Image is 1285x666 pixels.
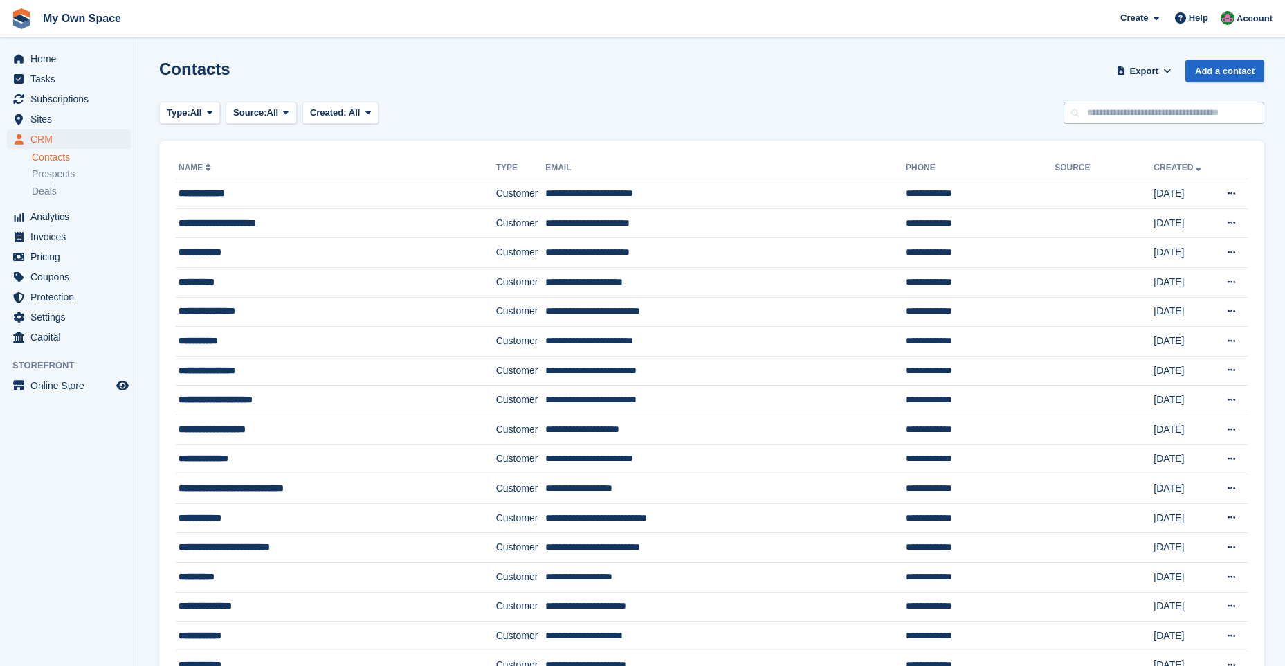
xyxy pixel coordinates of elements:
[30,49,113,69] span: Home
[496,327,546,357] td: Customer
[7,109,131,129] a: menu
[545,157,906,179] th: Email
[114,377,131,394] a: Preview store
[30,376,113,395] span: Online Store
[496,592,546,622] td: Customer
[1237,12,1273,26] span: Account
[1154,474,1213,504] td: [DATE]
[496,533,546,563] td: Customer
[7,227,131,246] a: menu
[1154,592,1213,622] td: [DATE]
[7,287,131,307] a: menu
[496,157,546,179] th: Type
[1154,297,1213,327] td: [DATE]
[32,167,131,181] a: Prospects
[167,106,190,120] span: Type:
[7,267,131,287] a: menu
[12,359,138,372] span: Storefront
[496,415,546,444] td: Customer
[1154,238,1213,268] td: [DATE]
[190,106,202,120] span: All
[496,474,546,504] td: Customer
[32,151,131,164] a: Contacts
[310,107,347,118] span: Created:
[1154,533,1213,563] td: [DATE]
[30,267,113,287] span: Coupons
[1154,163,1204,172] a: Created
[1113,60,1174,82] button: Export
[30,307,113,327] span: Settings
[32,184,131,199] a: Deals
[1120,11,1148,25] span: Create
[1154,386,1213,415] td: [DATE]
[7,69,131,89] a: menu
[496,179,546,209] td: Customer
[302,102,379,125] button: Created: All
[496,503,546,533] td: Customer
[496,297,546,327] td: Customer
[496,238,546,268] td: Customer
[267,106,279,120] span: All
[1130,64,1158,78] span: Export
[496,267,546,297] td: Customer
[1154,356,1213,386] td: [DATE]
[7,327,131,347] a: menu
[496,444,546,474] td: Customer
[1154,267,1213,297] td: [DATE]
[7,307,131,327] a: menu
[30,89,113,109] span: Subscriptions
[179,163,214,172] a: Name
[1154,415,1213,444] td: [DATE]
[37,7,127,30] a: My Own Space
[159,102,220,125] button: Type: All
[30,227,113,246] span: Invoices
[30,109,113,129] span: Sites
[1185,60,1264,82] a: Add a contact
[1154,444,1213,474] td: [DATE]
[1154,503,1213,533] td: [DATE]
[7,207,131,226] a: menu
[7,376,131,395] a: menu
[1154,179,1213,209] td: [DATE]
[1154,622,1213,651] td: [DATE]
[226,102,297,125] button: Source: All
[1154,327,1213,357] td: [DATE]
[30,129,113,149] span: CRM
[906,157,1055,179] th: Phone
[1055,157,1154,179] th: Source
[7,89,131,109] a: menu
[496,356,546,386] td: Customer
[1154,208,1213,238] td: [DATE]
[349,107,361,118] span: All
[30,327,113,347] span: Capital
[30,247,113,267] span: Pricing
[30,207,113,226] span: Analytics
[7,247,131,267] a: menu
[159,60,230,78] h1: Contacts
[7,49,131,69] a: menu
[30,287,113,307] span: Protection
[30,69,113,89] span: Tasks
[7,129,131,149] a: menu
[496,622,546,651] td: Customer
[11,8,32,29] img: stora-icon-8386f47178a22dfd0bd8f6a31ec36ba5ce8667c1dd55bd0f319d3a0aa187defe.svg
[496,208,546,238] td: Customer
[32,185,57,198] span: Deals
[32,168,75,181] span: Prospects
[496,562,546,592] td: Customer
[1154,562,1213,592] td: [DATE]
[233,106,266,120] span: Source:
[1221,11,1234,25] img: Lucy Parry
[1189,11,1208,25] span: Help
[496,386,546,415] td: Customer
